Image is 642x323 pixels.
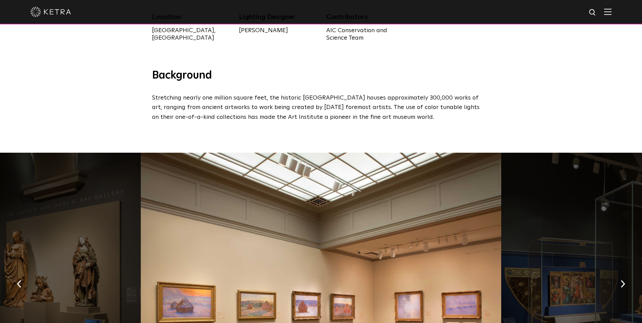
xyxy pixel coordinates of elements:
div: [PERSON_NAME] [239,27,316,34]
div: [GEOGRAPHIC_DATA], [GEOGRAPHIC_DATA] [152,27,229,42]
div: AIC Conservation and Science Team [326,27,403,42]
h3: Background [152,69,490,83]
img: arrow-right-black.svg [621,280,625,288]
img: search icon [589,8,597,17]
img: ketra-logo-2019-white [30,7,71,17]
img: Hamburger%20Nav.svg [604,8,612,15]
img: arrow-left-black.svg [17,280,21,288]
p: Stretching nearly one million square feet, the historic [GEOGRAPHIC_DATA] houses approximately 30... [152,93,487,122]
